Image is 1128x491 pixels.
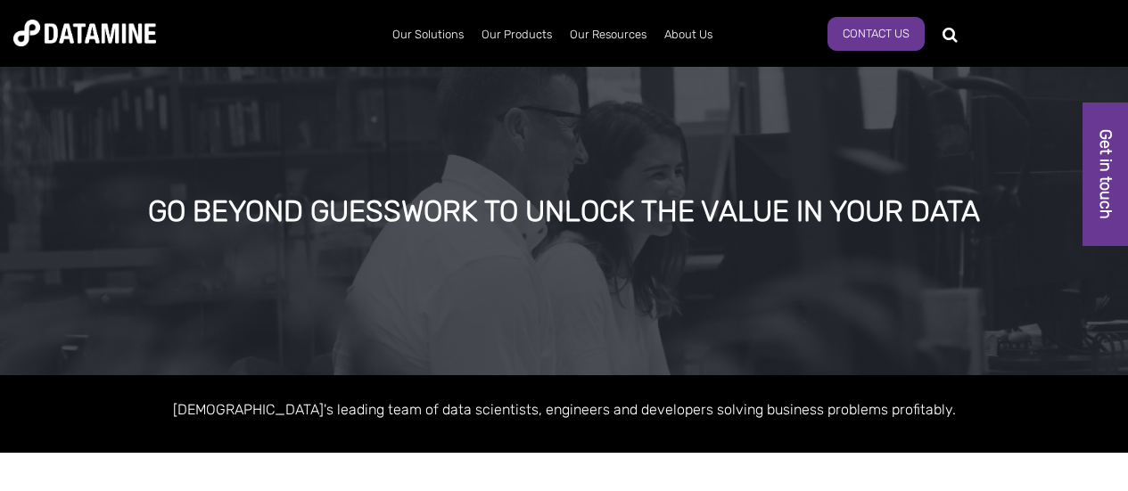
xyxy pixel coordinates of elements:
[56,397,1073,421] p: [DEMOGRAPHIC_DATA]'s leading team of data scientists, engineers and developers solving business p...
[655,12,721,58] a: About Us
[561,12,655,58] a: Our Resources
[136,196,992,228] div: GO BEYOND GUESSWORK TO UNLOCK THE VALUE IN YOUR DATA
[1083,102,1128,246] a: Get in touch
[13,20,156,46] img: Datamine
[473,12,561,58] a: Our Products
[383,12,473,58] a: Our Solutions
[827,17,925,51] a: Contact us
